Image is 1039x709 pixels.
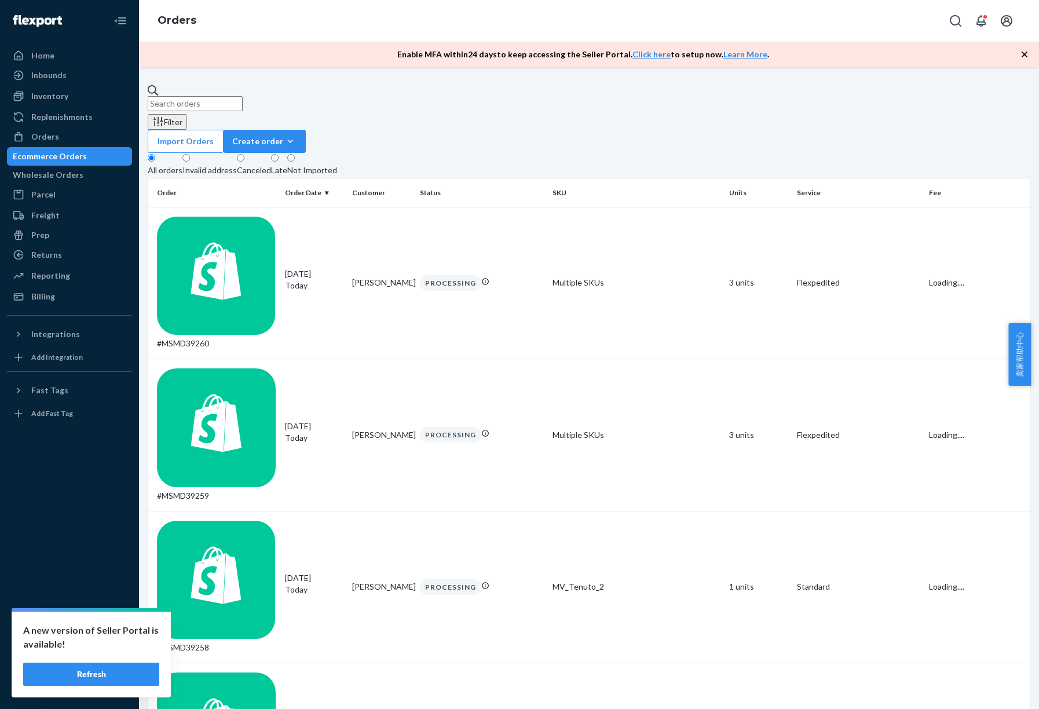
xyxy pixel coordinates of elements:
[725,359,792,511] td: 3 units
[725,511,792,663] td: 1 units
[158,14,196,27] a: Orders
[31,50,54,61] div: Home
[23,663,159,686] button: Refresh
[548,359,725,511] td: Multiple SKUs
[285,280,343,291] p: Today
[797,429,920,441] p: Flexpedited
[148,96,243,111] input: Search orders
[31,249,62,261] div: Returns
[347,207,415,359] td: [PERSON_NAME]
[347,359,415,511] td: [PERSON_NAME]
[723,49,767,59] a: Learn More
[31,385,68,396] div: Fast Tags
[23,623,159,651] p: A new version of Seller Portal is available!
[7,637,132,656] a: Talk to Support
[148,154,155,162] input: All orders
[924,207,1030,359] td: Loading....
[924,511,1030,663] td: Loading....
[285,432,343,444] p: Today
[944,9,967,32] button: Open Search Box
[287,154,295,162] input: Not Imported
[148,179,280,207] th: Order
[797,277,920,288] p: Flexpedited
[152,116,182,128] div: Filter
[420,275,481,291] div: PROCESSING
[271,165,287,176] div: Late
[13,169,83,181] div: Wholesale Orders
[31,408,73,418] div: Add Fast Tag
[285,572,343,595] div: [DATE]
[7,46,132,65] a: Home
[31,90,68,102] div: Inventory
[7,206,132,225] a: Freight
[7,87,132,105] a: Inventory
[285,584,343,595] p: Today
[7,677,132,695] button: Give Feedback
[1008,323,1031,386] button: 卖家帮助中心
[31,328,80,340] div: Integrations
[7,617,132,636] a: Settings
[148,114,187,130] button: Filter
[13,151,87,162] div: Ecommerce Orders
[7,657,132,675] a: Help Center
[31,189,56,200] div: Parcel
[31,352,83,362] div: Add Integration
[182,154,190,162] input: Invalid address
[237,165,271,176] div: Canceled
[232,136,297,147] div: Create order
[280,179,348,207] th: Order Date
[7,147,132,166] a: Ecommerce Orders
[397,49,769,60] p: Enable MFA within 24 days to keep accessing the Seller Portal. to setup now. .
[7,226,132,244] a: Prep
[7,325,132,343] button: Integrations
[237,154,244,162] input: Canceled
[7,287,132,306] a: Billing
[725,179,792,207] th: Units
[797,581,920,593] p: Standard
[31,70,67,81] div: Inbounds
[31,270,70,282] div: Reporting
[7,108,132,126] a: Replenishments
[148,165,182,176] div: All orders
[7,185,132,204] a: Parcel
[548,207,725,359] td: Multiple SKUs
[553,581,720,593] div: MV_Tenuto_2
[420,579,481,595] div: PROCESSING
[347,511,415,663] td: [PERSON_NAME]
[157,368,276,502] div: #MSMD39259
[548,179,725,207] th: SKU
[725,207,792,359] td: 3 units
[31,229,49,241] div: Prep
[271,154,279,162] input: Late
[148,130,224,153] button: Import Orders
[13,15,62,27] img: Flexport logo
[924,359,1030,511] td: Loading....
[970,9,993,32] button: Open notifications
[415,179,548,207] th: Status
[792,179,925,207] th: Service
[632,49,671,59] a: Click here
[224,130,306,153] button: Create order
[148,4,206,38] ol: breadcrumbs
[31,291,55,302] div: Billing
[157,521,276,654] div: #MSMD39258
[7,381,132,400] button: Fast Tags
[31,210,60,221] div: Freight
[924,179,1030,207] th: Fee
[285,421,343,444] div: [DATE]
[7,66,132,85] a: Inbounds
[285,268,343,291] div: [DATE]
[7,166,132,184] a: Wholesale Orders
[352,188,411,198] div: Customer
[7,404,132,423] a: Add Fast Tag
[7,246,132,264] a: Returns
[182,165,237,176] div: Invalid address
[109,9,132,32] button: Close Navigation
[420,427,481,443] div: PROCESSING
[995,9,1018,32] button: Open account menu
[7,127,132,146] a: Orders
[157,217,276,350] div: #MSMD39260
[287,165,337,176] div: Not Imported
[31,111,93,123] div: Replenishments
